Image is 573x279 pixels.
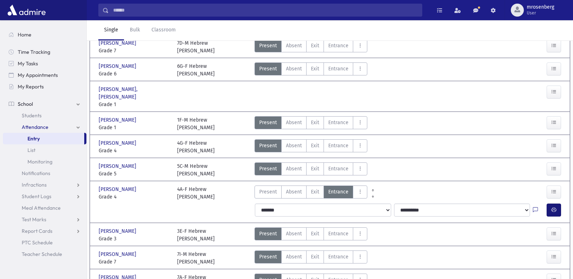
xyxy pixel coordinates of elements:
span: School [18,101,33,107]
div: 7I-M Hebrew [PERSON_NAME] [177,250,215,266]
span: mrosenberg [527,4,554,10]
span: [PERSON_NAME] [99,39,138,47]
span: [PERSON_NAME] [99,227,138,235]
span: Entrance [328,42,348,49]
span: Entrance [328,165,348,173]
a: My Reports [3,81,86,92]
a: Report Cards [3,225,86,237]
div: 3E-F Hebrew [PERSON_NAME] [177,227,215,243]
a: Home [3,29,86,40]
span: Absent [286,188,302,196]
span: Entrance [328,119,348,126]
a: PTC Schedule [3,237,86,248]
a: My Appointments [3,69,86,81]
div: AttTypes [255,139,367,154]
span: [PERSON_NAME] [99,250,138,258]
span: User [527,10,554,16]
span: Exit [311,119,319,126]
div: 1F-M Hebrew [PERSON_NAME] [177,116,215,131]
span: Infractions [22,182,47,188]
a: Students [3,110,86,121]
span: Grade 6 [99,70,170,78]
span: Exit [311,230,319,237]
a: Meal Attendance [3,202,86,214]
span: Notifications [22,170,50,176]
span: Present [259,42,277,49]
div: AttTypes [255,227,367,243]
span: Exit [311,65,319,73]
a: Teacher Schedule [3,248,86,260]
span: Grade 1 [99,124,170,131]
div: AttTypes [255,186,367,201]
span: Present [259,230,277,237]
span: Entrance [328,230,348,237]
span: Entrance [328,65,348,73]
span: Absent [286,142,302,149]
a: Infractions [3,179,86,191]
span: Test Marks [22,216,46,223]
span: Absent [286,253,302,261]
span: Teacher Schedule [22,251,62,257]
div: 4A-F Hebrew [PERSON_NAME] [177,186,215,201]
span: Entry [27,135,40,142]
a: Student Logs [3,191,86,202]
div: AttTypes [255,250,367,266]
span: Present [259,119,277,126]
span: Meal Attendance [22,205,61,211]
span: Present [259,165,277,173]
span: Present [259,253,277,261]
div: AttTypes [255,62,367,78]
span: Home [18,31,31,38]
div: 7D-M Hebrew [PERSON_NAME] [177,39,215,55]
span: Exit [311,42,319,49]
span: Present [259,142,277,149]
span: [PERSON_NAME] [99,139,138,147]
span: [PERSON_NAME] [99,116,138,124]
a: Bulk [124,20,146,40]
span: Exit [311,253,319,261]
span: Absent [286,165,302,173]
span: Absent [286,42,302,49]
span: [PERSON_NAME], [PERSON_NAME] [99,86,170,101]
a: Notifications [3,167,86,179]
div: AttTypes [255,39,367,55]
span: Grade 7 [99,47,170,55]
span: Grade 4 [99,147,170,154]
a: Time Tracking [3,46,86,58]
span: Time Tracking [18,49,50,55]
a: Attendance [3,121,86,133]
div: 5C-M Hebrew [PERSON_NAME] [177,162,215,178]
span: Entrance [328,142,348,149]
span: Present [259,65,277,73]
span: Report Cards [22,228,52,234]
span: Students [22,112,42,119]
span: Grade 4 [99,193,170,201]
span: [PERSON_NAME] [99,186,138,193]
a: List [3,144,86,156]
span: Absent [286,119,302,126]
div: 6G-F Hebrew [PERSON_NAME] [177,62,215,78]
span: My Appointments [18,72,58,78]
span: Grade 5 [99,170,170,178]
div: AttTypes [255,162,367,178]
span: Exit [311,188,319,196]
span: Student Logs [22,193,51,200]
span: My Tasks [18,60,38,67]
span: Grade 1 [99,101,170,108]
span: Absent [286,65,302,73]
a: School [3,98,86,110]
span: [PERSON_NAME] [99,62,138,70]
span: Entrance [328,253,348,261]
div: 4G-F Hebrew [PERSON_NAME] [177,139,215,154]
span: Grade 7 [99,258,170,266]
a: My Tasks [3,58,86,69]
span: List [27,147,35,153]
a: Classroom [146,20,181,40]
a: Entry [3,133,84,144]
a: Monitoring [3,156,86,167]
span: Exit [311,165,319,173]
span: PTC Schedule [22,239,53,246]
a: Single [98,20,124,40]
span: Attendance [22,124,48,130]
div: AttTypes [255,116,367,131]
